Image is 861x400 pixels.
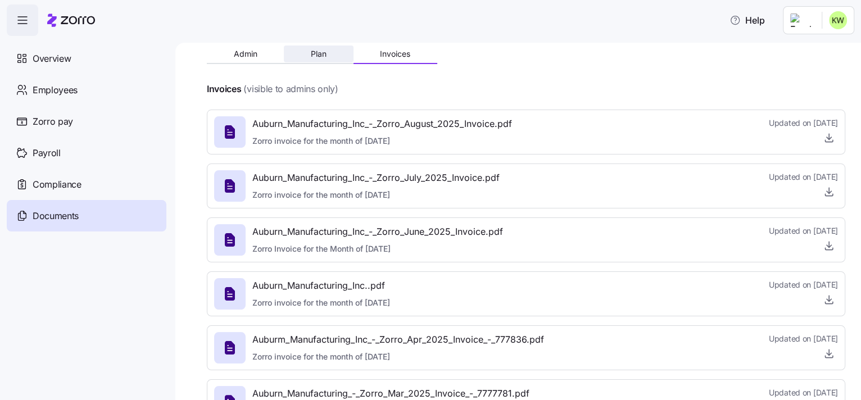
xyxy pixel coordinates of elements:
span: Auburn_Manufacturing_Inc..pdf [252,279,390,293]
span: Payroll [33,146,61,160]
span: Zorro invoice for the month of [DATE] [252,297,390,308]
button: Help [720,9,774,31]
span: Updated on [DATE] [769,387,838,398]
a: Compliance [7,169,166,200]
span: Updated on [DATE] [769,279,838,290]
span: Updated on [DATE] [769,117,838,129]
span: Updated on [DATE] [769,333,838,344]
img: faf3277fac5e66ac1623d37243f25c68 [829,11,847,29]
span: Auburn_Manufacturing_Inc_-_Zorro_August_2025_Invoice.pdf [252,117,512,131]
span: Plan [311,50,327,58]
span: Zorro invoice for the month of [DATE] [252,135,512,147]
span: Updated on [DATE] [769,225,838,237]
span: Auburm_Manufacturing_Inc_-_Zorro_Apr_2025_Invoice_-_777836.pdf [252,333,544,347]
span: Zorro Invoice for the Month of [DATE] [252,243,503,254]
h4: Invoices [207,83,241,96]
span: Zorro invoice for the month of [DATE] [252,351,544,362]
a: Zorro pay [7,106,166,137]
span: Auburn_Manufacturing_Inc_-_Zorro_July_2025_Invoice.pdf [252,171,500,185]
img: Employer logo [790,13,813,27]
span: Auburn_Manufacturing_Inc_-_Zorro_June_2025_Invoice.pdf [252,225,503,239]
span: Help [729,13,765,27]
span: Compliance [33,178,81,192]
a: Employees [7,74,166,106]
span: Documents [33,209,79,223]
span: Zorro invoice for the month of [DATE] [252,189,500,201]
span: Zorro pay [33,115,73,129]
a: Payroll [7,137,166,169]
span: Admin [234,50,257,58]
span: Employees [33,83,78,97]
span: (visible to admins only) [243,82,338,96]
span: Overview [33,52,71,66]
a: Overview [7,43,166,74]
span: Updated on [DATE] [769,171,838,183]
a: Documents [7,200,166,231]
span: Invoices [380,50,410,58]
